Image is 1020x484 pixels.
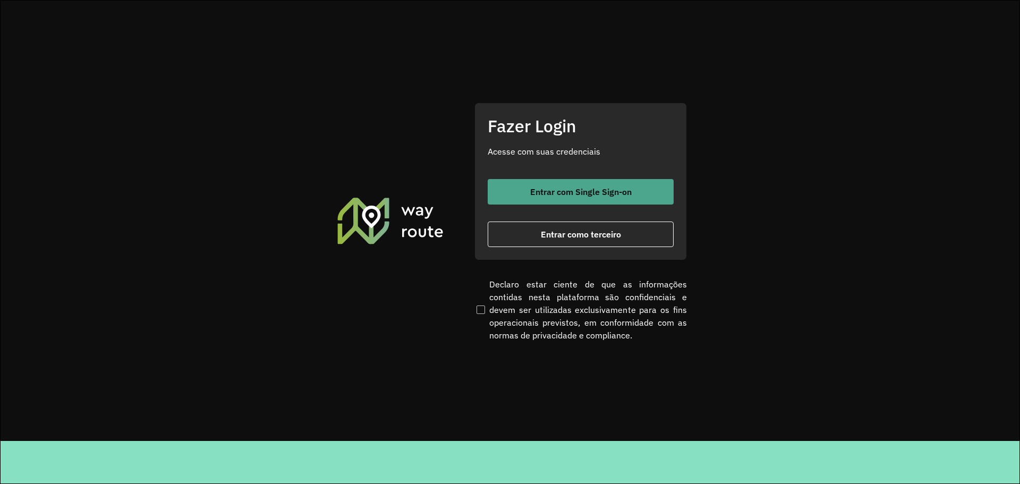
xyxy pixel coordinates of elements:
[488,145,674,158] p: Acesse com suas credenciais
[336,196,445,245] img: Roteirizador AmbevTech
[488,116,674,136] h2: Fazer Login
[488,179,674,205] button: button
[530,188,632,196] span: Entrar com Single Sign-on
[474,278,687,342] label: Declaro estar ciente de que as informações contidas nesta plataforma são confidenciais e devem se...
[488,222,674,247] button: button
[541,230,621,239] span: Entrar como terceiro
